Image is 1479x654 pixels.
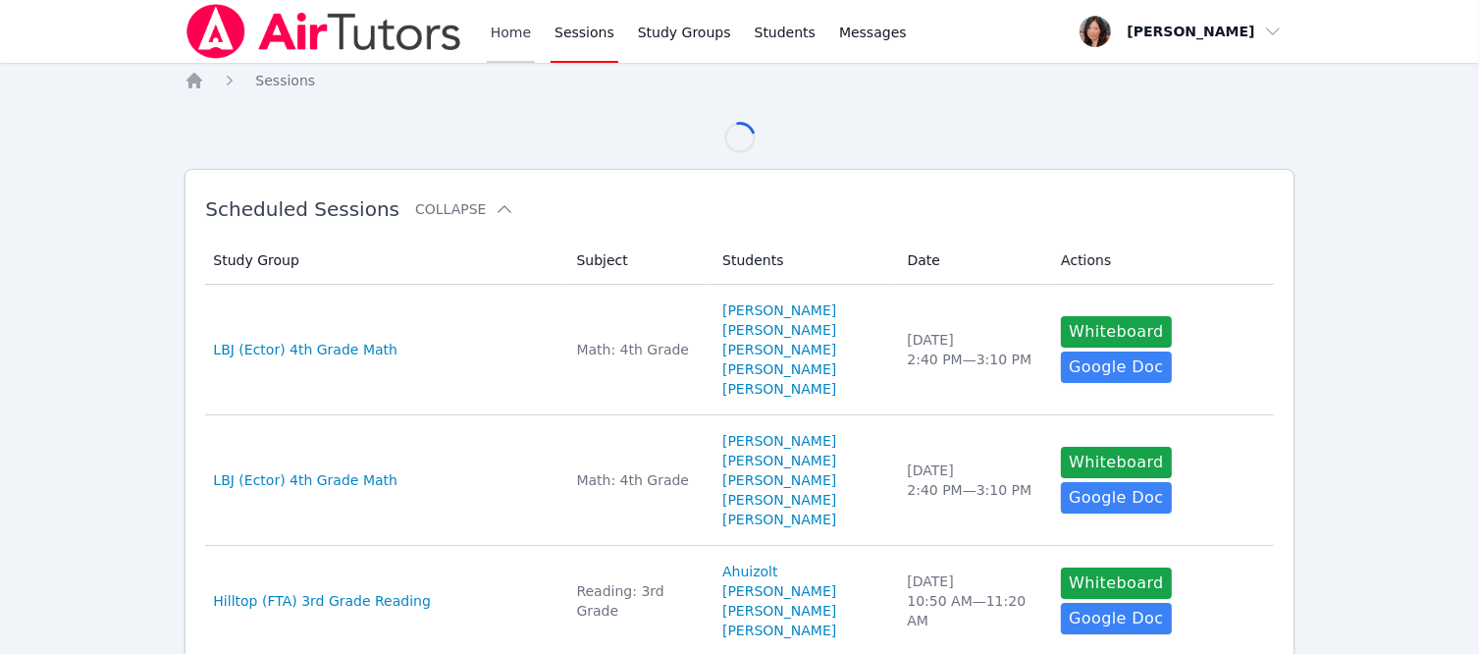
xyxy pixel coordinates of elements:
[564,237,711,285] th: Subject
[711,237,895,285] th: Students
[576,581,699,621] div: Reading: 3rd Grade
[722,320,836,340] a: [PERSON_NAME]
[1061,447,1172,478] button: Whiteboard
[1061,568,1172,599] button: Whiteboard
[1061,482,1171,514] a: Google Doc
[255,71,315,90] a: Sessions
[576,340,699,359] div: Math: 4th Grade
[205,415,1273,546] tr: LBJ (Ector) 4th Grade MathMath: 4th Grade[PERSON_NAME][PERSON_NAME][PERSON_NAME][PERSON_NAME][PER...
[895,237,1049,285] th: Date
[1061,352,1171,383] a: Google Doc
[722,621,836,640] a: [PERSON_NAME]
[722,340,836,359] a: [PERSON_NAME]
[185,4,462,59] img: Air Tutors
[722,470,836,490] a: [PERSON_NAME]
[415,199,513,219] button: Collapse
[907,572,1037,630] div: [DATE] 10:50 AM — 11:20 AM
[185,71,1294,90] nav: Breadcrumb
[722,490,836,510] a: [PERSON_NAME]
[213,340,397,359] a: LBJ (Ector) 4th Grade Math
[907,461,1037,500] div: [DATE] 2:40 PM — 3:10 PM
[722,300,836,320] a: [PERSON_NAME]
[722,379,836,399] a: [PERSON_NAME]
[722,431,836,451] a: [PERSON_NAME]
[213,591,431,611] a: Hilltop (FTA) 3rd Grade Reading
[907,330,1037,369] div: [DATE] 2:40 PM — 3:10 PM
[722,601,836,621] a: [PERSON_NAME]
[255,73,315,88] span: Sessions
[205,285,1273,415] tr: LBJ (Ector) 4th Grade MathMath: 4th Grade[PERSON_NAME][PERSON_NAME][PERSON_NAME][PERSON_NAME][PER...
[722,451,836,470] a: [PERSON_NAME]
[1049,237,1274,285] th: Actions
[722,510,836,529] a: [PERSON_NAME]
[213,470,397,490] a: LBJ (Ector) 4th Grade Math
[722,562,883,601] a: Ahuizolt [PERSON_NAME]
[205,197,399,221] span: Scheduled Sessions
[839,23,907,42] span: Messages
[1061,603,1171,634] a: Google Doc
[576,470,699,490] div: Math: 4th Grade
[1061,316,1172,348] button: Whiteboard
[205,237,564,285] th: Study Group
[722,359,836,379] a: [PERSON_NAME]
